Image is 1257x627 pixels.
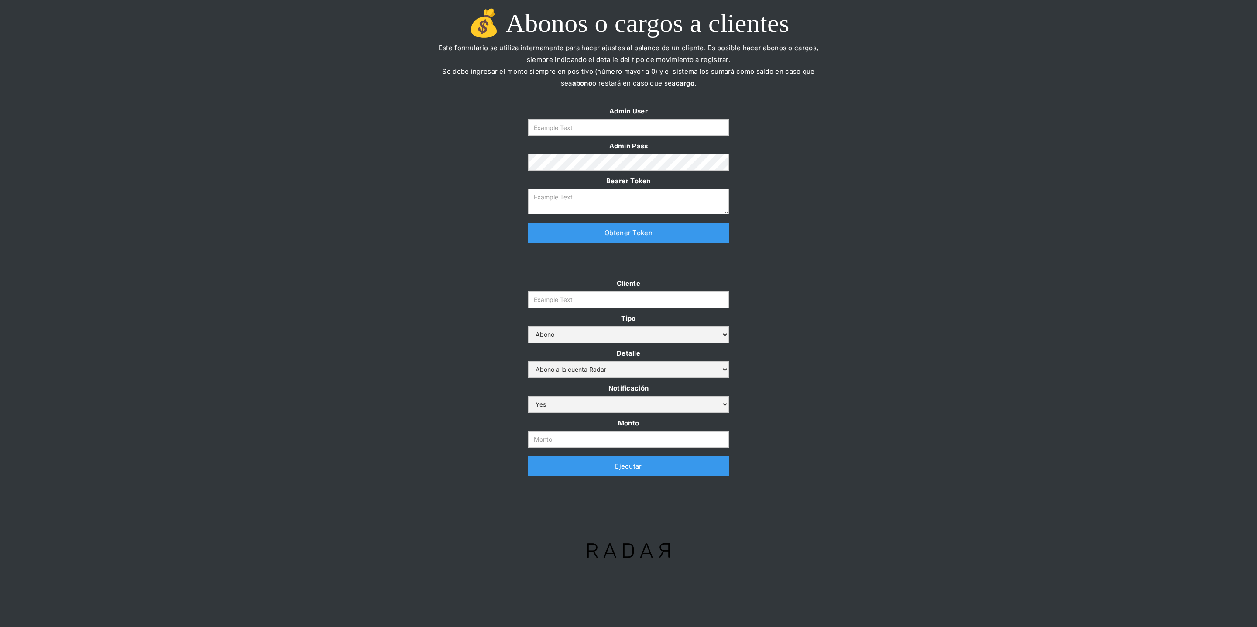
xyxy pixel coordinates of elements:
input: Example Text [528,119,729,136]
input: Example Text [528,291,729,308]
label: Monto [528,417,729,429]
label: Bearer Token [528,175,729,187]
strong: cargo [676,79,695,87]
strong: abono [572,79,593,87]
p: Este formulario se utiliza internamente para hacer ajustes al balance de un cliente. Es posible h... [432,42,825,101]
img: Logo Radar [573,528,684,572]
input: Monto [528,431,729,448]
label: Cliente [528,278,729,289]
label: Tipo [528,312,729,324]
h1: 💰 Abonos o cargos a clientes [432,9,825,38]
label: Notificación [528,382,729,394]
label: Detalle [528,347,729,359]
form: Form [528,105,729,214]
label: Admin User [528,105,729,117]
form: Form [528,278,729,448]
label: Admin Pass [528,140,729,152]
a: Ejecutar [528,456,729,476]
a: Obtener Token [528,223,729,243]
